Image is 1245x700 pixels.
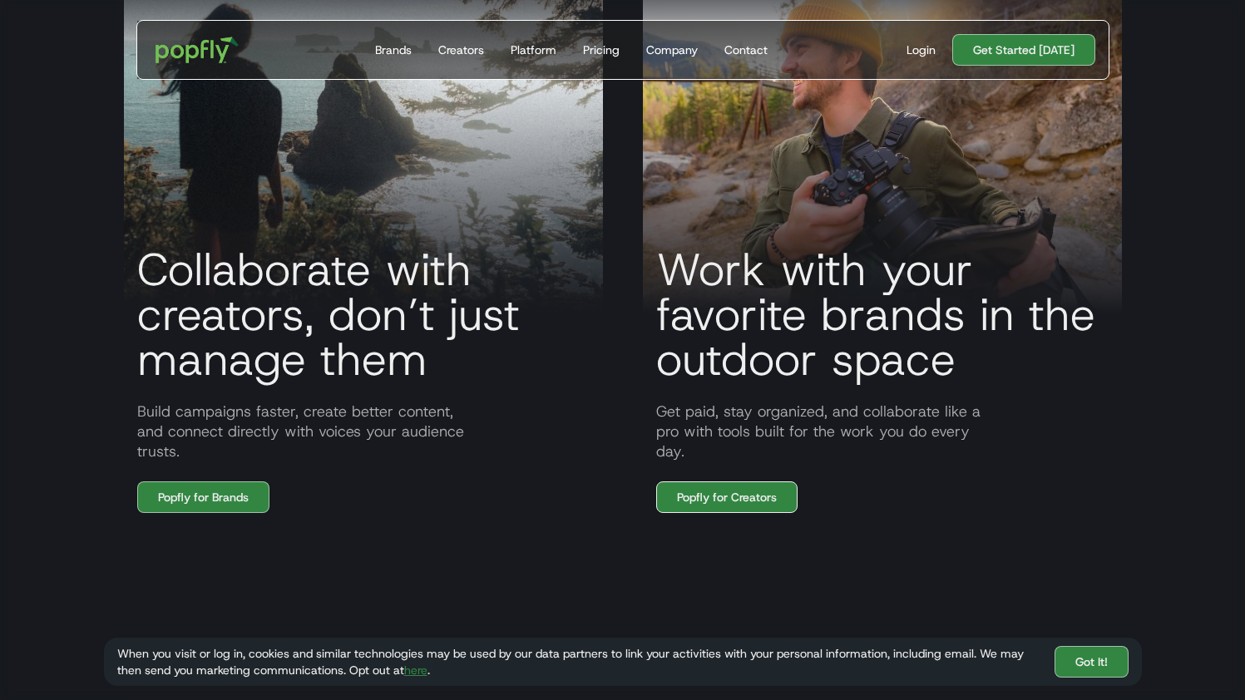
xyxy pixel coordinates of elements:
[438,42,484,58] div: Creators
[643,247,1122,382] h3: Work with your favorite brands in the outdoor space
[404,663,427,678] a: here
[124,247,603,382] h3: Collaborate with creators, don’t just manage them
[583,42,620,58] div: Pricing
[117,645,1041,678] div: When you visit or log in, cookies and similar technologies may be used by our data partners to li...
[646,42,698,58] div: Company
[952,34,1095,66] a: Get Started [DATE]
[900,42,942,58] a: Login
[144,25,251,75] a: home
[643,402,1122,461] p: Get paid, stay organized, and collaborate like a pro with tools built for the work you do every day.
[576,21,626,79] a: Pricing
[368,21,418,79] a: Brands
[124,402,603,461] p: Build campaigns faster, create better content, and connect directly with voices your audience tru...
[511,42,556,58] div: Platform
[907,42,936,58] div: Login
[656,481,798,513] a: Popfly for Creators
[137,481,269,513] a: Popfly for Brands
[432,21,491,79] a: Creators
[724,42,768,58] div: Contact
[1055,646,1129,678] a: Got It!
[640,21,704,79] a: Company
[718,21,774,79] a: Contact
[504,21,563,79] a: Platform
[375,42,412,58] div: Brands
